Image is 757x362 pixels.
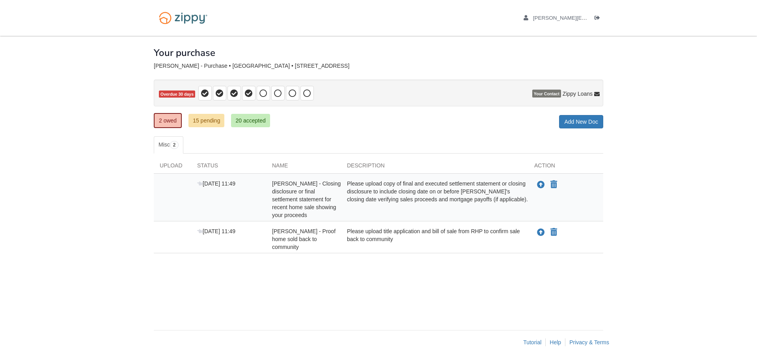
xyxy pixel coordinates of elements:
[154,48,215,58] h1: Your purchase
[524,15,667,23] a: edit profile
[533,15,667,21] span: justin.jones3268@gmail.com
[266,162,341,173] div: Name
[559,115,603,128] a: Add New Doc
[197,228,235,234] span: [DATE] 11:49
[536,180,546,190] button: Upload Justin Jones - Closing disclosure or final settlement statement for recent home sale showi...
[197,180,235,187] span: [DATE] 11:49
[563,90,593,98] span: Zippy Loans
[191,162,266,173] div: Status
[231,114,270,127] a: 20 accepted
[595,15,603,23] a: Log out
[272,180,341,218] span: [PERSON_NAME] - Closing disclosure or final settlement statement for recent home sale showing you...
[550,339,561,345] a: Help
[170,141,179,149] span: 2
[154,113,182,128] a: 2 owed
[341,227,528,251] div: Please upload title application and bill of sale from RHP to confirm sale back to community
[523,339,541,345] a: Tutorial
[550,180,558,189] button: Declare Justin Jones - Closing disclosure or final settlement statement for recent home sale show...
[272,228,336,250] span: [PERSON_NAME] - Proof home sold back to community
[528,162,603,173] div: Action
[154,162,191,173] div: Upload
[550,228,558,237] button: Declare Justin Jones - Proof home sold back to community not applicable
[154,136,183,154] a: Misc
[569,339,609,345] a: Privacy & Terms
[341,162,528,173] div: Description
[154,63,603,69] div: [PERSON_NAME] - Purchase • [GEOGRAPHIC_DATA] • [STREET_ADDRESS]
[532,90,561,98] span: Your Contact
[188,114,224,127] a: 15 pending
[154,8,213,28] img: Logo
[159,91,195,98] span: Overdue 30 days
[341,180,528,219] div: Please upload copy of final and executed settlement statement or closing disclosure to include cl...
[536,227,546,238] button: Upload Justin Jones - Proof home sold back to community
